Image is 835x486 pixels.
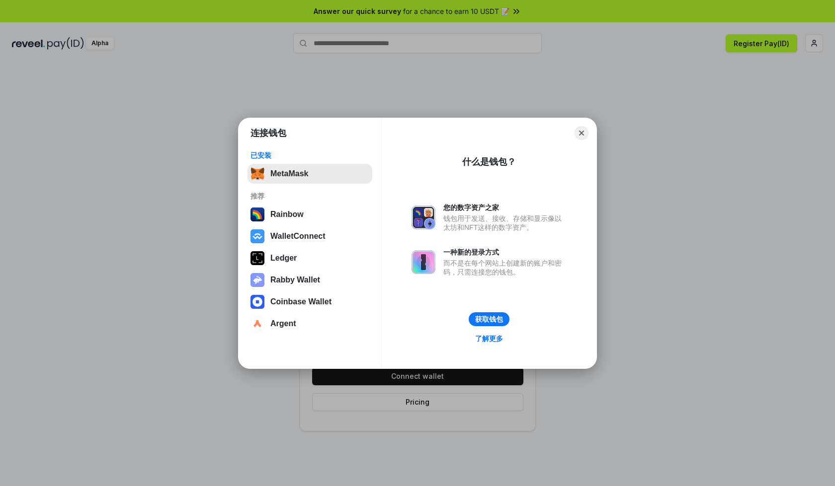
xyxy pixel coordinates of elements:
[412,250,435,274] img: svg+xml,%3Csvg%20xmlns%3D%22http%3A%2F%2Fwww.w3.org%2F2000%2Fsvg%22%20fill%3D%22none%22%20viewBox...
[270,319,296,328] div: Argent
[270,297,332,306] div: Coinbase Wallet
[443,214,567,232] div: 钱包用于发送、接收、存储和显示像以太坊和NFT这样的数字资产。
[475,315,503,324] div: 获取钱包
[250,151,369,160] div: 已安装
[250,229,264,243] img: svg+xml,%3Csvg%20width%3D%2228%22%20height%3D%2228%22%20viewBox%3D%220%200%2028%2028%22%20fill%3D...
[250,208,264,221] img: svg+xml,%3Csvg%20width%3D%22120%22%20height%3D%22120%22%20viewBox%3D%220%200%20120%20120%22%20fil...
[469,312,509,326] button: 获取钱包
[462,156,516,168] div: 什么是钱包？
[469,332,509,345] a: 了解更多
[443,248,567,257] div: 一种新的登录方式
[250,295,264,309] img: svg+xml,%3Csvg%20width%3D%2228%22%20height%3D%2228%22%20viewBox%3D%220%200%2028%2028%22%20fill%3D...
[575,126,588,140] button: Close
[248,205,372,224] button: Rainbow
[270,169,308,178] div: MetaMask
[248,226,372,246] button: WalletConnect
[250,127,286,139] h1: 连接钱包
[443,203,567,212] div: 您的数字资产之家
[248,292,372,312] button: Coinbase Wallet
[248,248,372,268] button: Ledger
[270,254,297,263] div: Ledger
[248,164,372,184] button: MetaMask
[475,334,503,343] div: 了解更多
[250,317,264,331] img: svg+xml,%3Csvg%20width%3D%2228%22%20height%3D%2228%22%20viewBox%3D%220%200%2028%2028%22%20fill%3D...
[248,270,372,290] button: Rabby Wallet
[270,210,304,219] div: Rainbow
[270,276,320,284] div: Rabby Wallet
[443,259,567,277] div: 而不是在每个网站上创建新的账户和密码，只需连接您的钱包。
[250,273,264,287] img: svg+xml,%3Csvg%20xmlns%3D%22http%3A%2F%2Fwww.w3.org%2F2000%2Fsvg%22%20fill%3D%22none%22%20viewBox...
[250,192,369,201] div: 推荐
[412,206,435,229] img: svg+xml,%3Csvg%20xmlns%3D%22http%3A%2F%2Fwww.w3.org%2F2000%2Fsvg%22%20fill%3D%22none%22%20viewBox...
[248,314,372,334] button: Argent
[250,251,264,265] img: svg+xml,%3Csvg%20xmlns%3D%22http%3A%2F%2Fwww.w3.org%2F2000%2Fsvg%22%20width%3D%2228%22%20height%3...
[250,167,264,181] img: svg+xml,%3Csvg%20fill%3D%22none%22%20height%3D%2233%22%20viewBox%3D%220%200%2035%2033%22%20width%...
[270,232,326,241] div: WalletConnect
